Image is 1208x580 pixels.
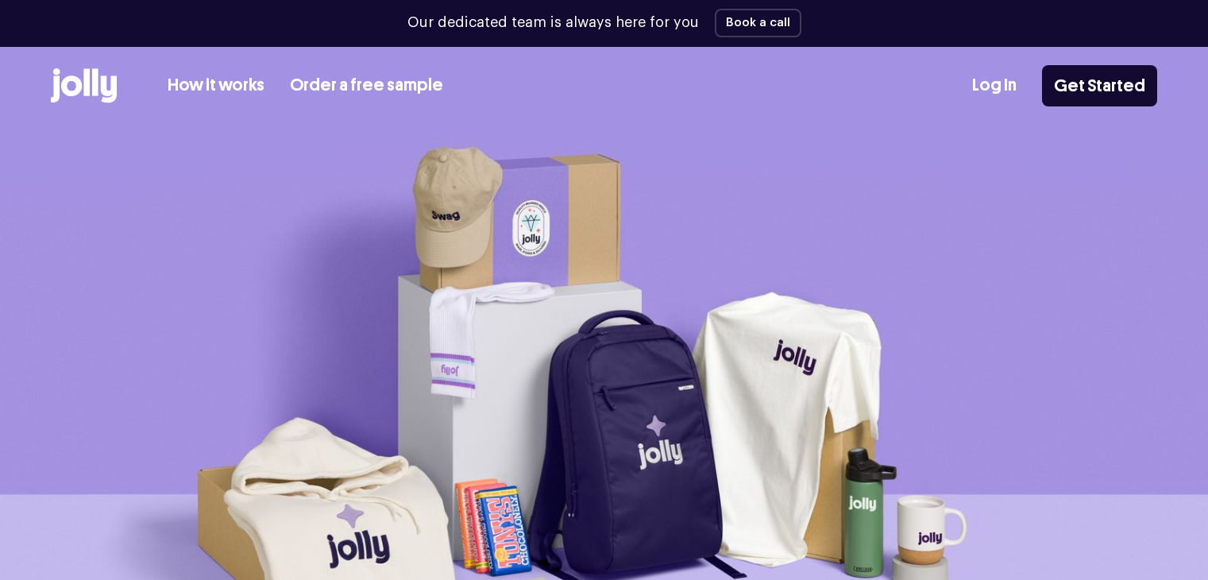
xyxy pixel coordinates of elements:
a: Get Started [1042,65,1157,106]
a: Order a free sample [290,72,443,99]
a: Log In [972,72,1017,99]
button: Book a call [715,9,801,37]
a: How it works [168,72,264,99]
p: Our dedicated team is always here for you [407,12,699,33]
